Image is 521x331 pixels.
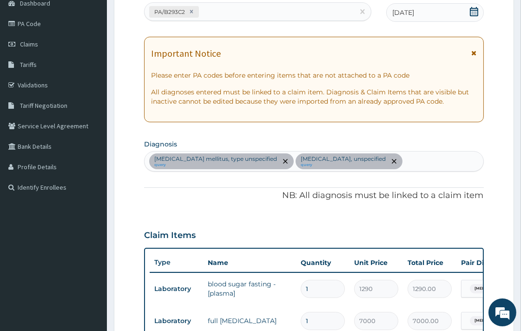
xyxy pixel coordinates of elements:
[390,157,398,165] span: remove selection option
[151,48,221,59] h1: Important Notice
[301,163,386,167] small: query
[48,52,156,64] div: Chat with us now
[144,231,196,241] h3: Claim Items
[152,7,186,17] div: PA/B293C2
[17,46,38,70] img: d_794563401_company_1708531726252_794563401
[350,253,403,272] th: Unit Price
[20,40,38,48] span: Claims
[5,227,177,259] textarea: Type your message and hit 'Enter'
[203,275,296,303] td: blood sugar fasting - [plasma]
[20,60,37,69] span: Tariffs
[154,155,277,163] p: [MEDICAL_DATA] mellitus, type unspecified
[203,253,296,272] th: Name
[20,101,67,110] span: Tariff Negotiation
[154,163,277,167] small: query
[151,87,476,106] p: All diagnoses entered must be linked to a claim item. Diagnosis & Claim Items that are visible bu...
[152,5,175,27] div: Minimize live chat window
[144,139,177,149] label: Diagnosis
[203,311,296,330] td: full [MEDICAL_DATA]
[150,312,203,330] td: Laboratory
[301,155,386,163] p: [MEDICAL_DATA], unspecified
[54,104,128,198] span: We're online!
[150,254,203,271] th: Type
[281,157,290,165] span: remove selection option
[296,253,350,272] th: Quantity
[151,71,476,80] p: Please enter PA codes before entering items that are not attached to a PA code
[150,280,203,298] td: Laboratory
[392,8,414,17] span: [DATE]
[144,190,483,202] p: NB: All diagnosis must be linked to a claim item
[403,253,456,272] th: Total Price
